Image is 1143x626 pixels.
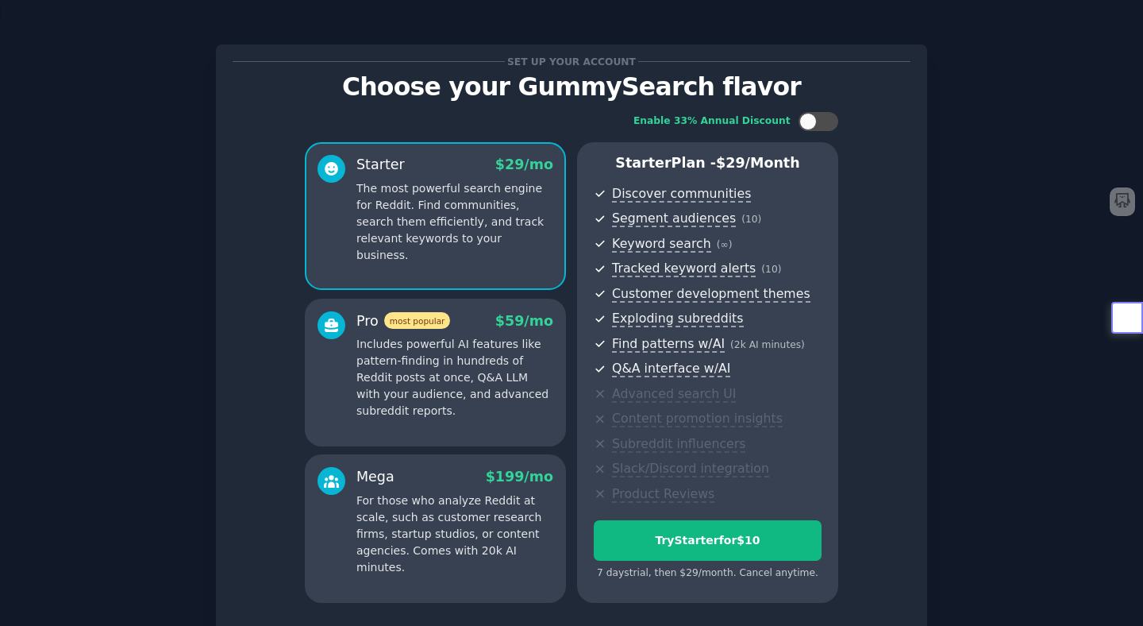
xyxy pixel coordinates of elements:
span: $ 29 /month [716,155,800,171]
span: Set up your account [505,53,639,70]
div: Try Starter for $10 [595,532,821,549]
span: ( ∞ ) [717,239,733,250]
span: Slack/Discord integration [612,461,769,477]
span: $ 59 /mo [495,313,553,329]
span: ( 10 ) [741,214,761,225]
span: Q&A interface w/AI [612,361,730,377]
span: ( 2k AI minutes ) [730,339,805,350]
span: Segment audiences [612,211,736,227]
span: most popular [384,312,451,329]
span: Find patterns w/AI [612,336,725,353]
span: ( 10 ) [761,264,781,275]
p: The most powerful search engine for Reddit. Find communities, search them efficiently, and track ... [356,180,553,264]
span: $ 199 /mo [486,469,553,485]
p: For those who analyze Reddit at scale, such as customer research firms, startup studios, or conte... [356,493,553,576]
div: Starter [356,155,405,175]
div: 7 days trial, then $ 29 /month . Cancel anytime. [594,566,822,581]
span: $ 29 /mo [495,156,553,172]
div: Enable 33% Annual Discount [633,114,791,129]
span: Content promotion insights [612,411,783,427]
span: Customer development themes [612,286,810,303]
span: Keyword search [612,236,711,253]
p: Includes powerful AI features like pattern-finding in hundreds of Reddit posts at once, Q&A LLM w... [356,336,553,419]
div: Pro [356,311,450,331]
p: Choose your GummySearch flavor [233,73,910,101]
span: Subreddit influencers [612,436,745,453]
span: Advanced search UI [612,386,736,403]
button: TryStarterfor$10 [594,520,822,561]
span: Discover communities [612,186,751,203]
span: Product Reviews [612,486,714,503]
p: Starter Plan - [594,153,822,173]
div: Mega [356,467,394,487]
span: Tracked keyword alerts [612,261,756,277]
span: Exploding subreddits [612,311,743,327]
